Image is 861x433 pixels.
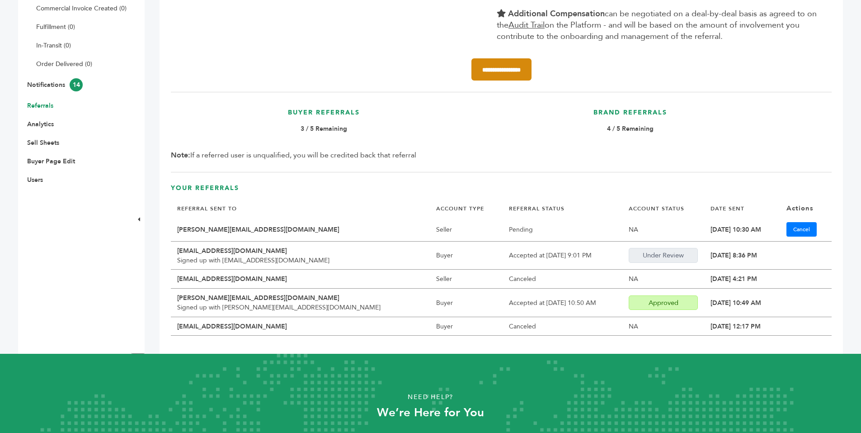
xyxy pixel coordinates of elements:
a: Sell Sheets [27,138,59,147]
a: Referrals [27,101,53,110]
b: 3 / 5 Remaining [301,124,347,133]
b: [PERSON_NAME][EMAIL_ADDRESS][DOMAIN_NAME] [177,225,339,234]
a: [DATE] 8:36 PM [710,251,757,260]
b: [EMAIL_ADDRESS][DOMAIN_NAME] [177,322,287,331]
a: Notifications14 [27,81,83,89]
a: DATE SENT [710,205,744,212]
a: Buyer [436,322,453,331]
b: [PERSON_NAME][EMAIL_ADDRESS][DOMAIN_NAME] [177,294,339,302]
a: Analytics [27,120,54,128]
span: If a referred user is unqualified, you will be credited back that referral [171,150,416,160]
a: Accepted at [DATE] 10:50 AM [509,299,596,307]
a: [DATE] 10:49 AM [710,299,761,307]
a: Fulfillment (0) [36,23,75,31]
a: Buyer Page Edit [27,157,75,166]
div: Approved [629,295,698,310]
h3: Buyer Referrals [175,108,473,124]
p: Need Help? [43,390,818,404]
a: Pending [509,225,533,234]
u: Audit Trail [508,19,545,31]
h3: Brand Referrals [482,108,779,124]
a: In-Transit (0) [36,41,71,50]
a: NA [629,275,638,283]
a: REFERRAL SENT TO [177,205,237,212]
a: ACCOUNT TYPE [436,205,484,212]
a: Commercial Invoice Created (0) [36,4,127,13]
span: 14 [70,78,83,91]
h3: Your Referrals [171,184,832,200]
a: REFERRAL STATUS [509,205,565,212]
b: 4 / 5 Remaining [607,124,654,133]
a: Cancel [786,222,817,237]
a: Users [27,176,43,184]
div: Under Review [629,248,698,263]
a: Buyer [436,299,453,307]
b: Note: [171,150,190,160]
a: Accepted at [DATE] 9:01 PM [509,251,592,260]
span: Signed up with [PERSON_NAME][EMAIL_ADDRESS][DOMAIN_NAME] [177,303,381,312]
a: Seller [436,275,452,283]
a: [DATE] 10:30 AM [710,225,761,234]
a: Canceled [509,275,536,283]
b: [EMAIL_ADDRESS][DOMAIN_NAME] [177,275,287,283]
b: [EMAIL_ADDRESS][DOMAIN_NAME] [177,247,287,255]
th: Actions [780,199,832,218]
a: Buyer [436,251,453,260]
a: [DATE] 12:17 PM [710,322,761,331]
a: Seller [436,225,452,234]
a: [DATE] 4:21 PM [710,275,757,283]
a: ACCOUNT STATUS [629,205,684,212]
a: NA [629,225,638,234]
strong: We’re Here for You [377,404,484,421]
b: Additional Compensation [508,8,605,19]
a: NA [629,322,638,331]
a: Canceled [509,322,536,331]
span: Signed up with [EMAIL_ADDRESS][DOMAIN_NAME] [177,256,329,265]
a: Order Delivered (0) [36,60,92,68]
